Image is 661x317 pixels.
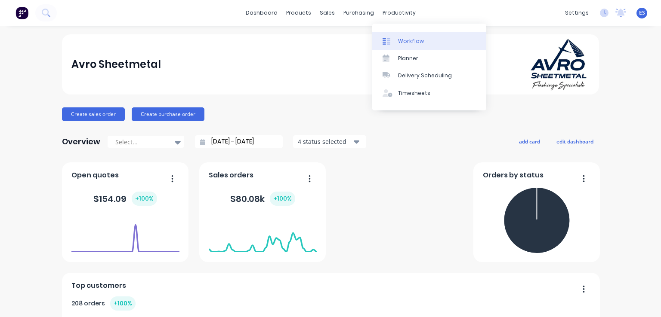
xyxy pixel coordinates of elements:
span: Top customers [71,280,126,291]
button: edit dashboard [551,136,599,147]
div: settings [561,6,593,19]
div: productivity [378,6,420,19]
div: products [282,6,315,19]
button: Create sales order [62,107,125,121]
div: sales [315,6,339,19]
div: Avro Sheetmetal [71,56,161,73]
img: Avro Sheetmetal [529,38,590,91]
div: Overview [62,133,100,150]
div: Planner [398,55,418,62]
span: Open quotes [71,170,119,180]
div: purchasing [339,6,378,19]
span: ES [639,9,645,17]
button: add card [513,136,546,147]
div: $ 80.08k [230,192,295,206]
img: Factory [15,6,28,19]
div: Timesheets [398,89,430,97]
a: dashboard [241,6,282,19]
a: Workflow [372,32,486,49]
div: + 100 % [132,192,157,206]
a: Planner [372,50,486,67]
span: Sales orders [209,170,253,180]
div: + 100 % [270,192,295,206]
div: 208 orders [71,296,136,311]
a: Delivery Scheduling [372,67,486,84]
div: Delivery Scheduling [398,72,452,79]
div: $ 154.09 [93,192,157,206]
button: 4 status selected [293,135,366,148]
div: Workflow [398,37,424,45]
a: Timesheets [372,85,486,102]
span: Orders by status [483,170,544,180]
div: 4 status selected [298,137,352,146]
button: Create purchase order [132,107,204,121]
div: + 100 % [110,296,136,311]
